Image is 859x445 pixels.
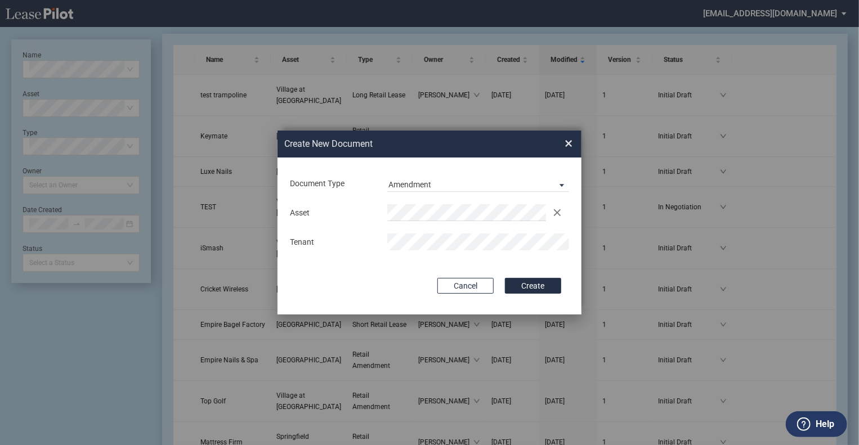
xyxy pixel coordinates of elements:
[437,278,494,294] button: Cancel
[283,208,381,219] div: Asset
[388,180,431,189] div: Amendment
[278,131,581,315] md-dialog: Create New ...
[283,178,381,190] div: Document Type
[565,134,572,152] span: ×
[283,237,381,248] div: Tenant
[387,175,569,192] md-select: Document Type: Amendment
[284,138,524,150] h2: Create New Document
[816,417,834,431] label: Help
[505,278,561,294] button: Create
